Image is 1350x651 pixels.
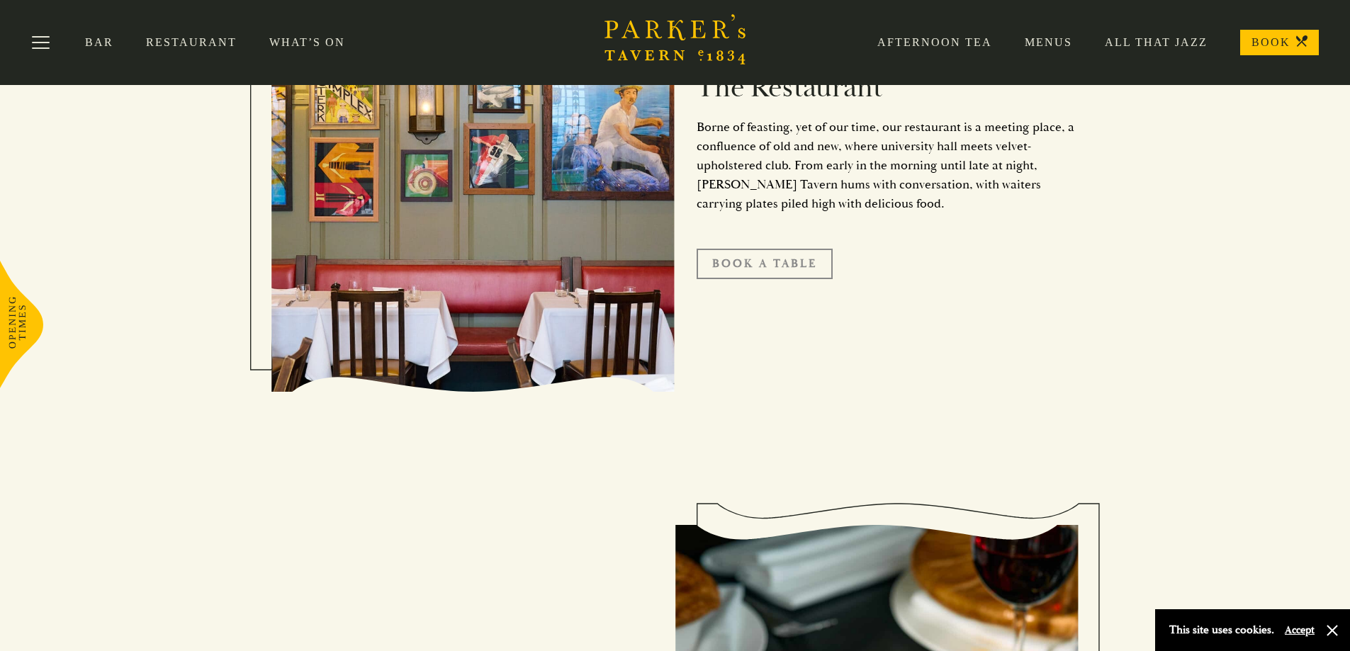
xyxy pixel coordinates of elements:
button: Close and accept [1325,623,1339,638]
a: Book A Table [697,249,833,278]
h2: The Restaurant [697,71,1079,105]
p: This site uses cookies. [1169,620,1274,640]
button: Accept [1285,623,1315,637]
p: Borne of feasting, yet of our time, our restaurant is a meeting place, a confluence of old and ne... [697,118,1079,213]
